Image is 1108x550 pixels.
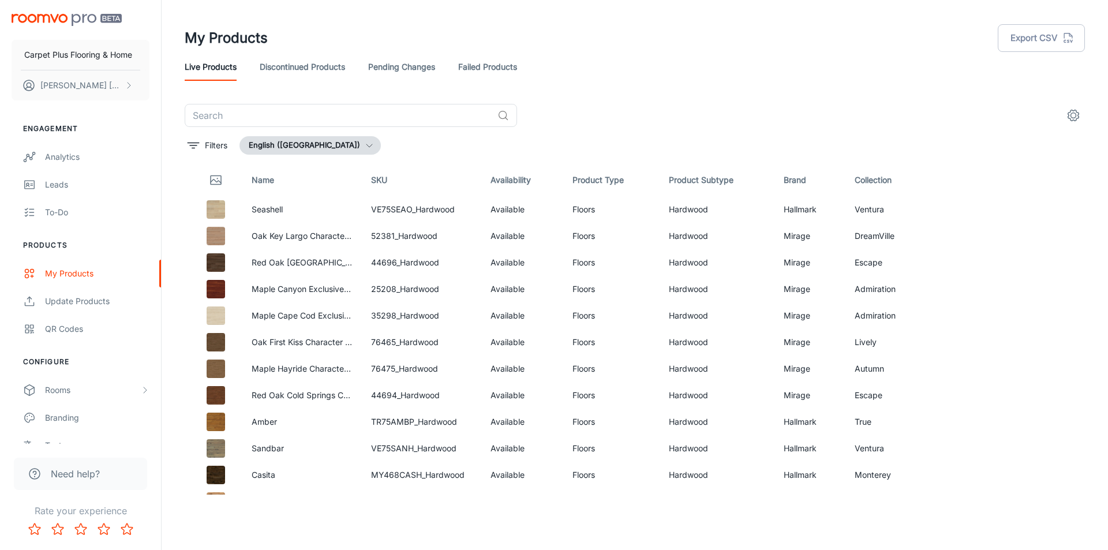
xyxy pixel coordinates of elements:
[45,384,140,396] div: Rooms
[845,196,965,223] td: Ventura
[481,196,563,223] td: Available
[845,409,965,435] td: True
[1062,104,1085,127] button: settings
[185,53,237,81] a: Live Products
[23,518,46,541] button: Rate 1 star
[51,467,100,481] span: Need help?
[660,276,774,302] td: Hardwood
[12,40,149,70] button: Carpet Plus Flooring & Home
[362,249,481,276] td: 44696_Hardwood
[252,257,443,267] a: Red Oak [GEOGRAPHIC_DATA] Character Brushed
[362,488,481,515] td: 44695_Hardwood
[845,488,965,515] td: Escape
[845,302,965,329] td: Admiration
[45,411,149,424] div: Branding
[481,302,563,329] td: Available
[845,249,965,276] td: Escape
[481,329,563,356] td: Available
[45,206,149,219] div: To-do
[115,518,138,541] button: Rate 5 star
[45,295,149,308] div: Update Products
[362,409,481,435] td: TR75AMBP_Hardwood
[481,249,563,276] td: Available
[362,329,481,356] td: 76465_Hardwood
[481,435,563,462] td: Available
[563,462,660,488] td: Floors
[563,223,660,249] td: Floors
[845,356,965,382] td: Autumn
[252,204,283,214] a: Seashell
[12,70,149,100] button: [PERSON_NAME] [PERSON_NAME]
[774,409,845,435] td: Hallmark
[252,390,409,400] a: Red Oak Cold Springs Character Brushed
[660,409,774,435] td: Hardwood
[774,462,845,488] td: Hallmark
[660,164,774,196] th: Product Subtype
[185,28,268,48] h1: My Products
[481,409,563,435] td: Available
[69,518,92,541] button: Rate 3 star
[660,435,774,462] td: Hardwood
[46,518,69,541] button: Rate 2 star
[362,164,481,196] th: SKU
[563,276,660,302] td: Floors
[368,53,435,81] a: Pending Changes
[362,435,481,462] td: VE75SANH_Hardwood
[209,173,223,187] svg: Thumbnail
[252,364,378,373] a: Maple Hayride Character Smooth
[458,53,517,81] a: Failed Products
[481,223,563,249] td: Available
[845,382,965,409] td: Escape
[481,276,563,302] td: Available
[40,79,122,92] p: [PERSON_NAME] [PERSON_NAME]
[998,24,1085,52] button: Export CSV
[774,356,845,382] td: Mirage
[774,329,845,356] td: Mirage
[660,249,774,276] td: Hardwood
[563,382,660,409] td: Floors
[563,302,660,329] td: Floors
[92,518,115,541] button: Rate 4 star
[563,356,660,382] td: Floors
[362,302,481,329] td: 35298_Hardwood
[481,356,563,382] td: Available
[774,382,845,409] td: Mirage
[563,488,660,515] td: Floors
[660,462,774,488] td: Hardwood
[481,462,563,488] td: Available
[45,439,149,452] div: Texts
[45,151,149,163] div: Analytics
[845,462,965,488] td: Monterey
[260,53,345,81] a: Discontinued Products
[24,48,132,61] p: Carpet Plus Flooring & Home
[774,223,845,249] td: Mirage
[563,329,660,356] td: Floors
[252,337,374,347] a: Oak First Kiss Character Smooth
[660,382,774,409] td: Hardwood
[774,164,845,196] th: Brand
[242,164,362,196] th: Name
[774,488,845,515] td: Mirage
[774,196,845,223] td: Hallmark
[45,323,149,335] div: QR Codes
[362,462,481,488] td: MY468CASH_Hardwood
[660,356,774,382] td: Hardwood
[845,276,965,302] td: Admiration
[362,276,481,302] td: 25208_Hardwood
[239,136,381,155] button: English ([GEOGRAPHIC_DATA])
[252,231,381,241] a: Oak Key Largo Character Brushed
[252,443,284,453] a: Sandbar
[660,223,774,249] td: Hardwood
[563,164,660,196] th: Product Type
[845,223,965,249] td: DreamVille
[45,267,149,280] div: My Products
[563,196,660,223] td: Floors
[481,488,563,515] td: Available
[362,356,481,382] td: 76475_Hardwood
[362,196,481,223] td: VE75SEAO_Hardwood
[845,329,965,356] td: Lively
[252,284,375,294] a: Maple Canyon Exclusive Smooth
[12,14,122,26] img: Roomvo PRO Beta
[660,196,774,223] td: Hardwood
[563,249,660,276] td: Floors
